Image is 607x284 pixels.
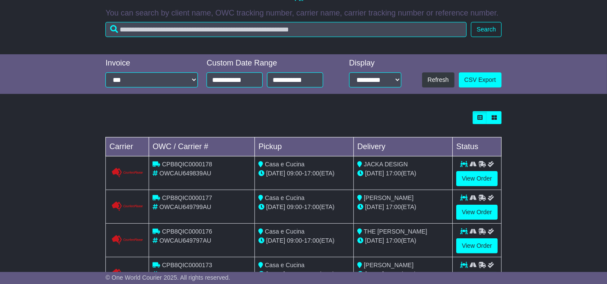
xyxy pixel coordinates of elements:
[105,59,198,68] div: Invoice
[386,271,401,278] span: 17:00
[162,194,212,201] span: CPB8QIC0000177
[364,161,408,168] span: JACKA DESIGN
[304,237,319,244] span: 17:00
[365,170,384,177] span: [DATE]
[386,237,401,244] span: 17:00
[471,22,501,37] button: Search
[159,237,211,244] span: OWCAU649797AU
[265,161,305,168] span: Casa e Cucina
[304,271,319,278] span: 17:00
[265,194,305,201] span: Casa e Cucina
[287,271,302,278] span: 09:00
[266,203,285,210] span: [DATE]
[357,203,449,212] div: (ETA)
[111,201,143,212] img: GetCarrierServiceLogo
[265,228,305,235] span: Casa e Cucina
[266,170,285,177] span: [DATE]
[159,271,211,278] span: OWCAU649776AU
[365,237,384,244] span: [DATE]
[111,168,143,178] img: GetCarrierServiceLogo
[149,137,255,156] td: OWC / Carrier #
[386,203,401,210] span: 17:00
[159,170,211,177] span: OWCAU649839AU
[105,9,502,18] p: You can search by client name, OWC tracking number, carrier name, carrier tracking number or refe...
[287,170,302,177] span: 09:00
[159,203,211,210] span: OWCAU649799AU
[287,237,302,244] span: 09:00
[266,271,285,278] span: [DATE]
[258,203,350,212] div: - (ETA)
[453,137,502,156] td: Status
[349,59,401,68] div: Display
[365,203,384,210] span: [DATE]
[364,262,413,268] span: [PERSON_NAME]
[162,228,212,235] span: CPB8QIC0000176
[105,274,230,281] span: © One World Courier 2025. All rights reserved.
[287,203,302,210] span: 09:00
[304,170,319,177] span: 17:00
[162,262,212,268] span: CPB8QIC0000173
[459,72,502,87] a: CSV Export
[162,161,212,168] span: CPB8QIC0000178
[456,205,498,220] a: View Order
[357,169,449,178] div: (ETA)
[364,228,427,235] span: THE [PERSON_NAME]
[365,271,384,278] span: [DATE]
[456,171,498,186] a: View Order
[258,270,350,279] div: - (ETA)
[266,237,285,244] span: [DATE]
[357,236,449,245] div: (ETA)
[207,59,333,68] div: Custom Date Range
[258,236,350,245] div: - (ETA)
[111,235,143,245] img: GetCarrierServiceLogo
[357,270,449,279] div: (ETA)
[422,72,454,87] button: Refresh
[258,169,350,178] div: - (ETA)
[354,137,453,156] td: Delivery
[106,137,149,156] td: Carrier
[111,268,143,279] img: GetCarrierServiceLogo
[364,194,413,201] span: [PERSON_NAME]
[304,203,319,210] span: 17:00
[456,238,498,253] a: View Order
[255,137,354,156] td: Pickup
[386,170,401,177] span: 17:00
[265,262,305,268] span: Casa e Cucina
